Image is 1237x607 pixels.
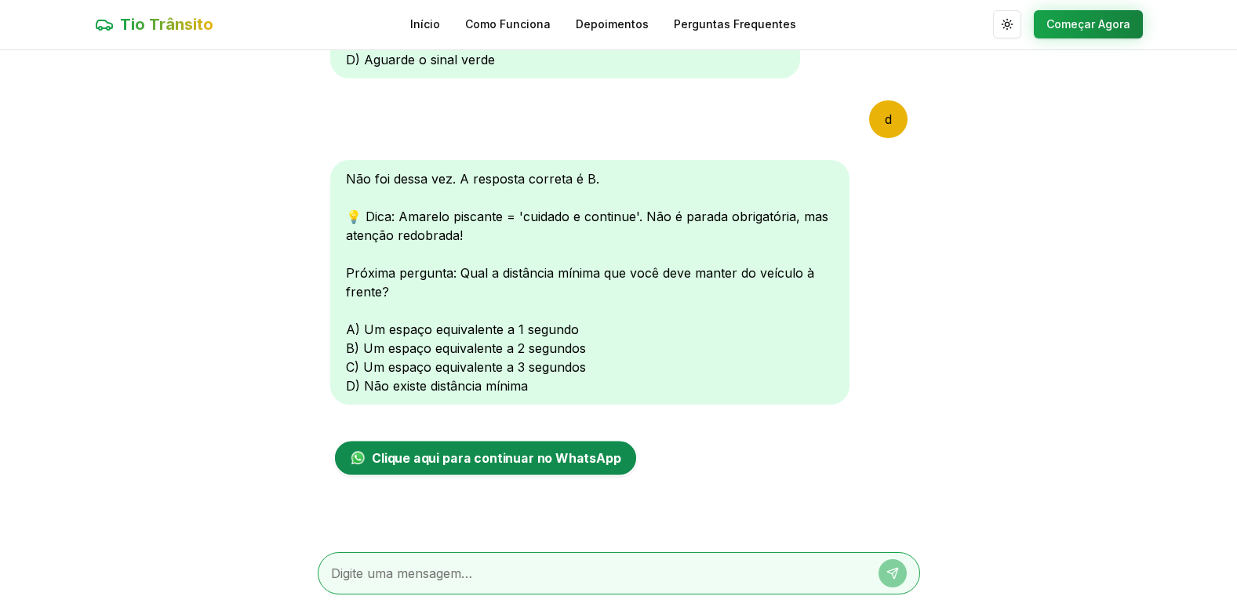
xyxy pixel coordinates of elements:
span: Tio Trânsito [120,13,213,35]
a: Depoimentos [576,16,649,32]
a: Perguntas Frequentes [674,16,796,32]
a: Início [410,16,440,32]
div: Não foi dessa vez. A resposta correta é B. 💡 Dica: Amarelo piscante = 'cuidado e continue'. Não é... [330,160,850,405]
span: Clique aqui para continuar no WhatsApp [371,449,620,467]
button: Começar Agora [1034,10,1143,38]
div: d [869,100,908,138]
a: Clique aqui para continuar no WhatsApp [333,439,637,476]
a: Tio Trânsito [95,13,213,35]
a: Como Funciona [465,16,551,32]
